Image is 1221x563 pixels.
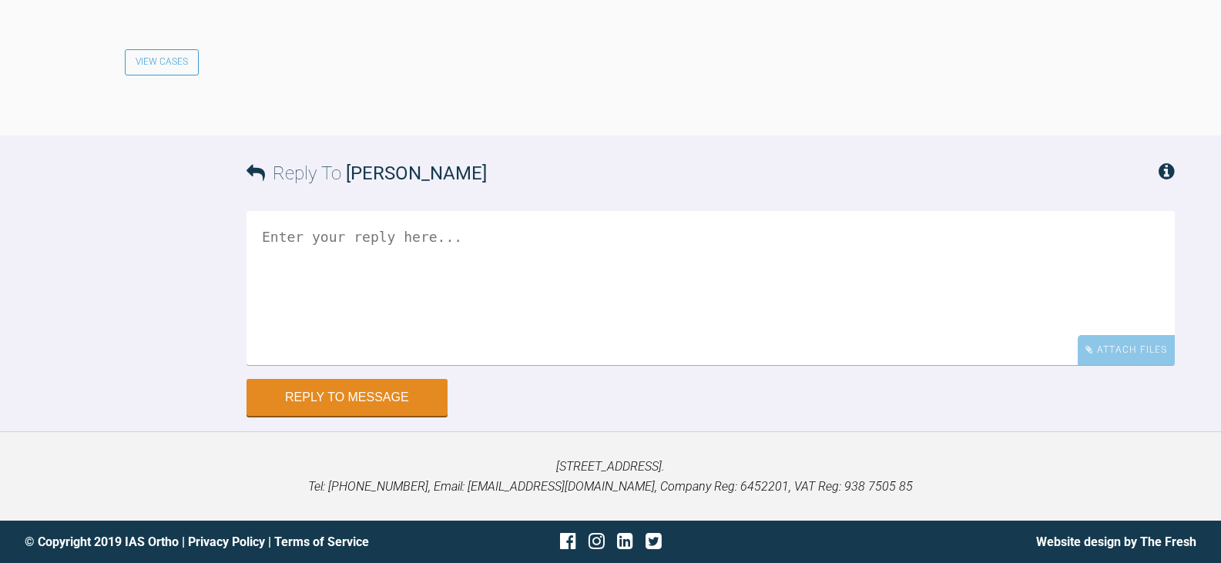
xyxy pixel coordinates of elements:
[247,159,487,188] h3: Reply To
[25,457,1196,496] p: [STREET_ADDRESS]. Tel: [PHONE_NUMBER], Email: [EMAIL_ADDRESS][DOMAIN_NAME], Company Reg: 6452201,...
[1078,335,1175,365] div: Attach Files
[346,163,487,184] span: [PERSON_NAME]
[25,532,415,552] div: © Copyright 2019 IAS Ortho | |
[1036,535,1196,549] a: Website design by The Fresh
[274,535,369,549] a: Terms of Service
[188,535,265,549] a: Privacy Policy
[125,49,199,75] a: View Cases
[247,379,448,416] button: Reply to Message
